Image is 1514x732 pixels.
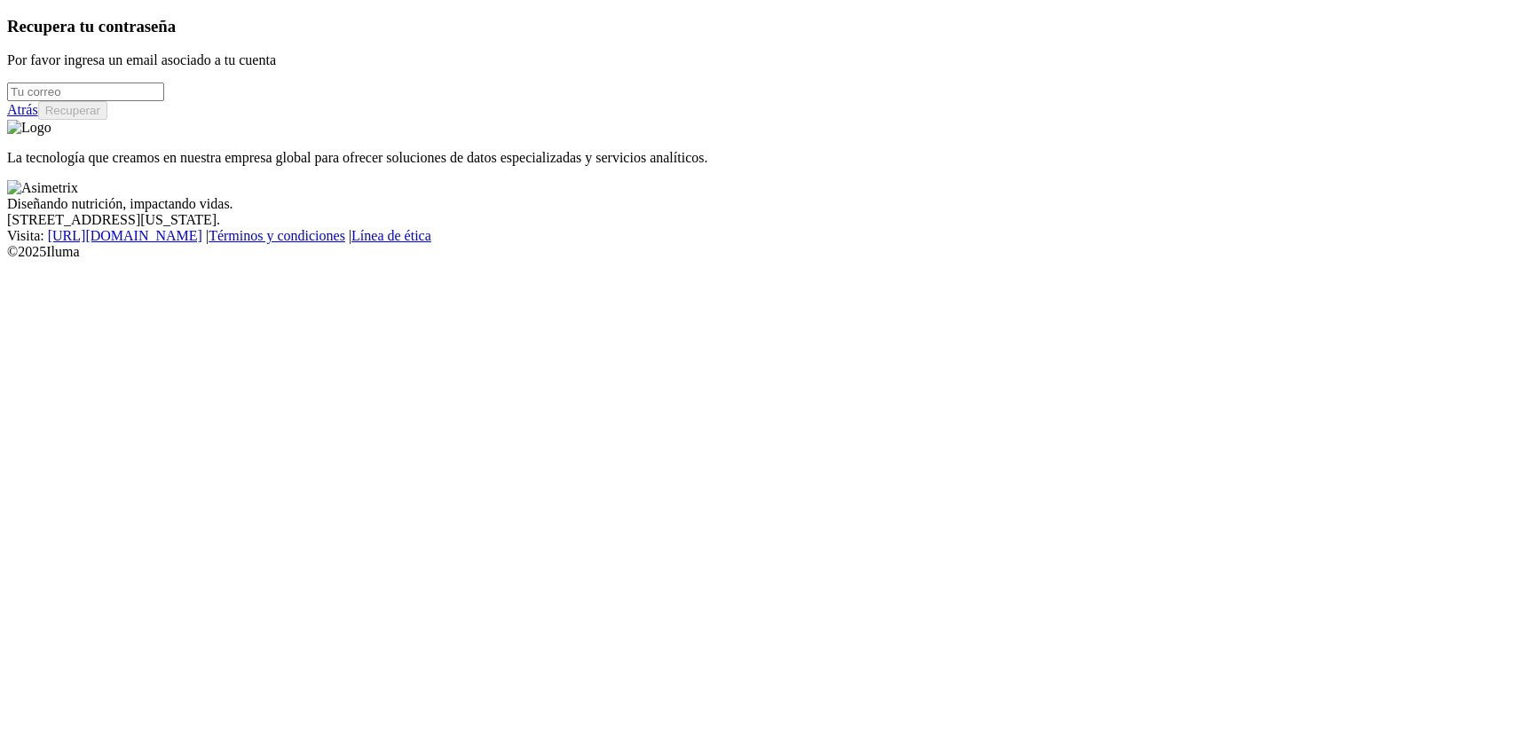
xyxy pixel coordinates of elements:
[38,101,107,120] button: Recuperar
[7,17,1507,36] h3: Recupera tu contraseña
[209,228,345,243] a: Términos y condiciones
[7,83,164,101] input: Tu correo
[7,102,38,117] a: Atrás
[7,228,1507,244] div: Visita : | |
[7,150,1507,166] p: La tecnología que creamos en nuestra empresa global para ofrecer soluciones de datos especializad...
[7,196,1507,212] div: Diseñando nutrición, impactando vidas.
[7,212,1507,228] div: [STREET_ADDRESS][US_STATE].
[7,244,1507,260] div: © 2025 Iluma
[351,228,431,243] a: Línea de ética
[7,180,78,196] img: Asimetrix
[48,228,202,243] a: [URL][DOMAIN_NAME]
[7,120,51,136] img: Logo
[7,52,1507,68] p: Por favor ingresa un email asociado a tu cuenta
